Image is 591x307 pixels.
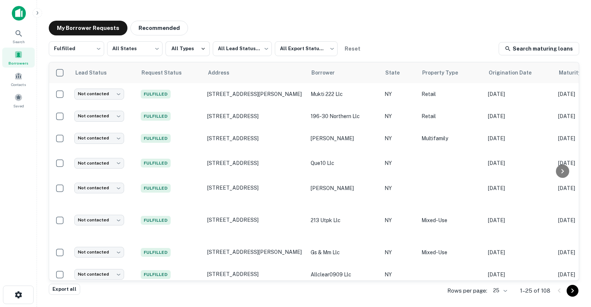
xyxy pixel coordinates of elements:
[2,69,35,89] a: Contacts
[499,42,579,55] a: Search maturing loans
[385,216,414,224] p: NY
[385,159,414,167] p: NY
[141,184,171,193] span: Fulfilled
[165,41,210,56] button: All Types
[141,159,171,168] span: Fulfilled
[381,62,418,83] th: State
[130,21,188,35] button: Recommended
[208,68,239,77] span: Address
[385,184,414,192] p: NY
[141,248,171,257] span: Fulfilled
[2,48,35,68] a: Borrowers
[554,224,591,260] iframe: Chat Widget
[141,216,171,225] span: Fulfilled
[311,68,344,77] span: Borrower
[341,41,364,56] button: Reset
[385,112,414,120] p: NY
[307,62,381,83] th: Borrower
[488,248,551,256] p: [DATE]
[385,248,414,256] p: NY
[385,68,409,77] span: State
[311,90,377,98] p: mukti 222 llc
[207,249,303,255] p: [STREET_ADDRESS][PERSON_NAME]
[74,89,124,99] div: Not contacted
[422,68,468,77] span: Property Type
[311,159,377,167] p: que10 llc
[311,248,377,256] p: gs & mm llc
[74,215,124,225] div: Not contacted
[311,134,377,142] p: [PERSON_NAME]
[488,134,551,142] p: [DATE]
[13,103,24,109] span: Saved
[311,216,377,224] p: 213 utpk llc
[385,90,414,98] p: NY
[275,39,338,58] div: All Export Statuses
[207,271,303,277] p: [STREET_ADDRESS]
[520,286,550,295] p: 1–25 of 108
[488,90,551,98] p: [DATE]
[421,216,481,224] p: Mixed-Use
[137,62,204,83] th: Request Status
[74,247,124,258] div: Not contacted
[207,184,303,191] p: [STREET_ADDRESS]
[141,134,171,143] span: Fulfilled
[418,62,484,83] th: Property Type
[74,111,124,121] div: Not contacted
[488,270,551,279] p: [DATE]
[385,270,414,279] p: NY
[74,158,124,169] div: Not contacted
[207,217,303,223] p: [STREET_ADDRESS]
[421,90,481,98] p: Retail
[71,62,137,83] th: Lead Status
[141,90,171,99] span: Fulfilled
[207,135,303,142] p: [STREET_ADDRESS]
[421,112,481,120] p: Retail
[11,82,26,87] span: Contacts
[204,62,307,83] th: Address
[141,112,171,121] span: Fulfilled
[74,133,124,144] div: Not contacted
[75,68,116,77] span: Lead Status
[207,91,303,97] p: [STREET_ADDRESS][PERSON_NAME]
[2,90,35,110] a: Saved
[488,159,551,167] p: [DATE]
[49,39,104,58] div: Fulfilled
[484,62,554,83] th: Origination Date
[421,248,481,256] p: Mixed-Use
[488,184,551,192] p: [DATE]
[13,39,25,45] span: Search
[567,285,578,297] button: Go to next page
[311,112,377,120] p: 196-30 northern llc
[74,269,124,280] div: Not contacted
[311,184,377,192] p: [PERSON_NAME]
[74,183,124,193] div: Not contacted
[488,216,551,224] p: [DATE]
[141,270,171,279] span: Fulfilled
[12,6,26,21] img: capitalize-icon.png
[8,60,28,66] span: Borrowers
[107,39,163,58] div: All States
[207,160,303,166] p: [STREET_ADDRESS]
[447,286,487,295] p: Rows per page:
[421,134,481,142] p: Multifamily
[489,68,541,77] span: Origination Date
[488,112,551,120] p: [DATE]
[385,134,414,142] p: NY
[49,284,80,295] button: Export all
[490,285,508,296] div: 25
[207,113,303,120] p: [STREET_ADDRESS]
[141,68,191,77] span: Request Status
[49,21,127,35] button: My Borrower Requests
[213,39,272,58] div: All Lead Statuses
[311,270,377,279] p: allclear0909 llc
[2,26,35,46] a: Search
